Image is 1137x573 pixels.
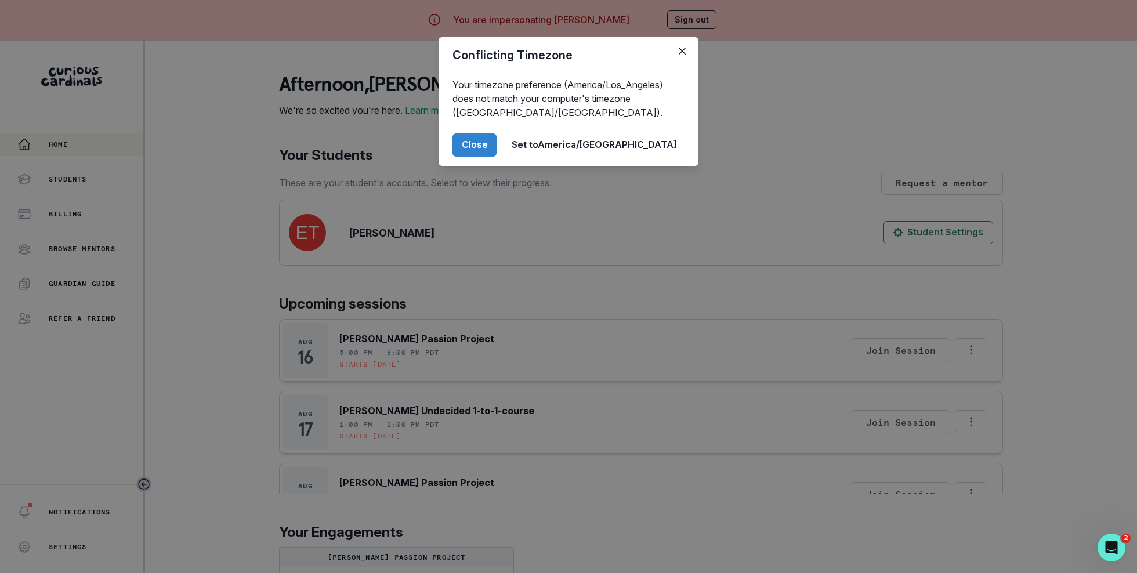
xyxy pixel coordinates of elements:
[673,42,691,60] button: Close
[1121,534,1131,543] span: 2
[439,37,698,73] header: Conflicting Timezone
[1098,534,1125,561] iframe: Intercom live chat
[439,73,698,124] div: Your timezone preference (America/Los_Angeles) does not match your computer's timezone ([GEOGRAPH...
[504,133,685,157] button: Set toAmerica/[GEOGRAPHIC_DATA]
[452,133,497,157] button: Close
